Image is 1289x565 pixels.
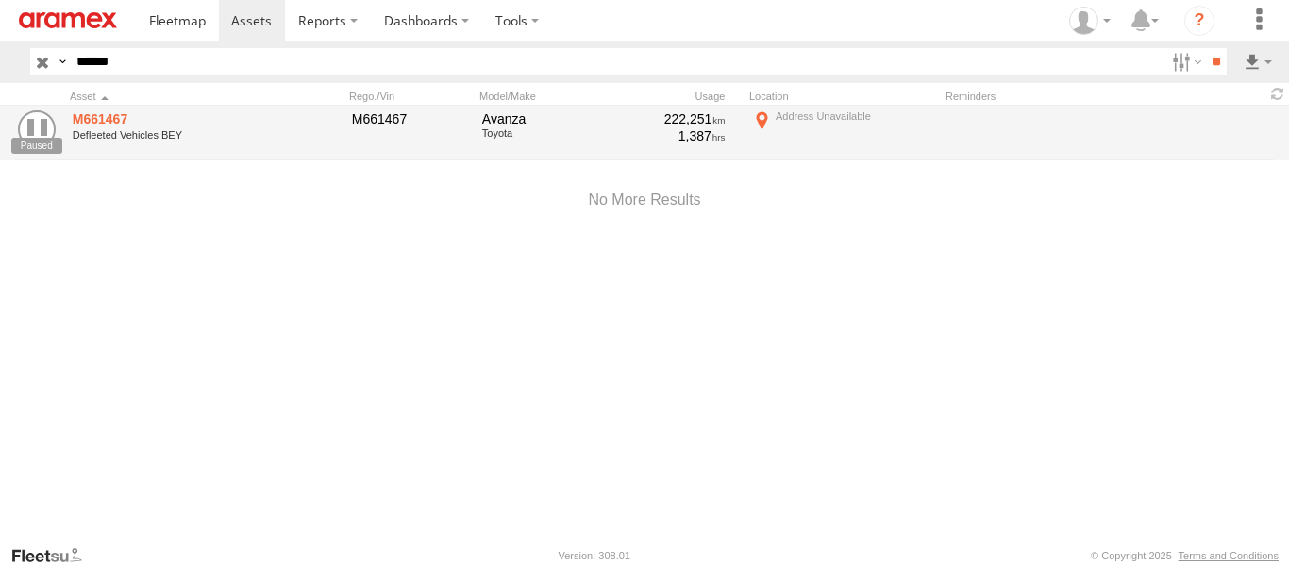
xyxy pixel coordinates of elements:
div: undefined [73,129,256,141]
a: View Asset Details [18,110,56,148]
img: aramex-logo.svg [19,12,117,28]
i: ? [1184,6,1214,36]
div: 1,387 [631,127,726,144]
a: Terms and Conditions [1179,550,1279,561]
div: Mazen Siblini [1063,7,1117,35]
div: Location [749,90,938,103]
div: © Copyright 2025 - [1091,550,1279,561]
span: Refresh [1266,85,1289,103]
div: Avanza [482,110,618,127]
a: M661467 [73,110,256,127]
div: Click to Sort [70,90,259,103]
label: Search Query [55,48,70,75]
div: Version: 308.01 [559,550,630,561]
a: Visit our Website [10,546,97,565]
div: M661467 [352,110,469,127]
label: Click to View Current Location [749,108,938,158]
div: Rego./Vin [349,90,472,103]
div: Reminders [946,90,1113,103]
div: Model/Make [479,90,621,103]
div: Toyota [482,127,618,139]
label: Search Filter Options [1164,48,1205,75]
div: 222,251 [631,110,726,127]
label: Export results as... [1242,48,1274,75]
div: Usage [628,90,742,103]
